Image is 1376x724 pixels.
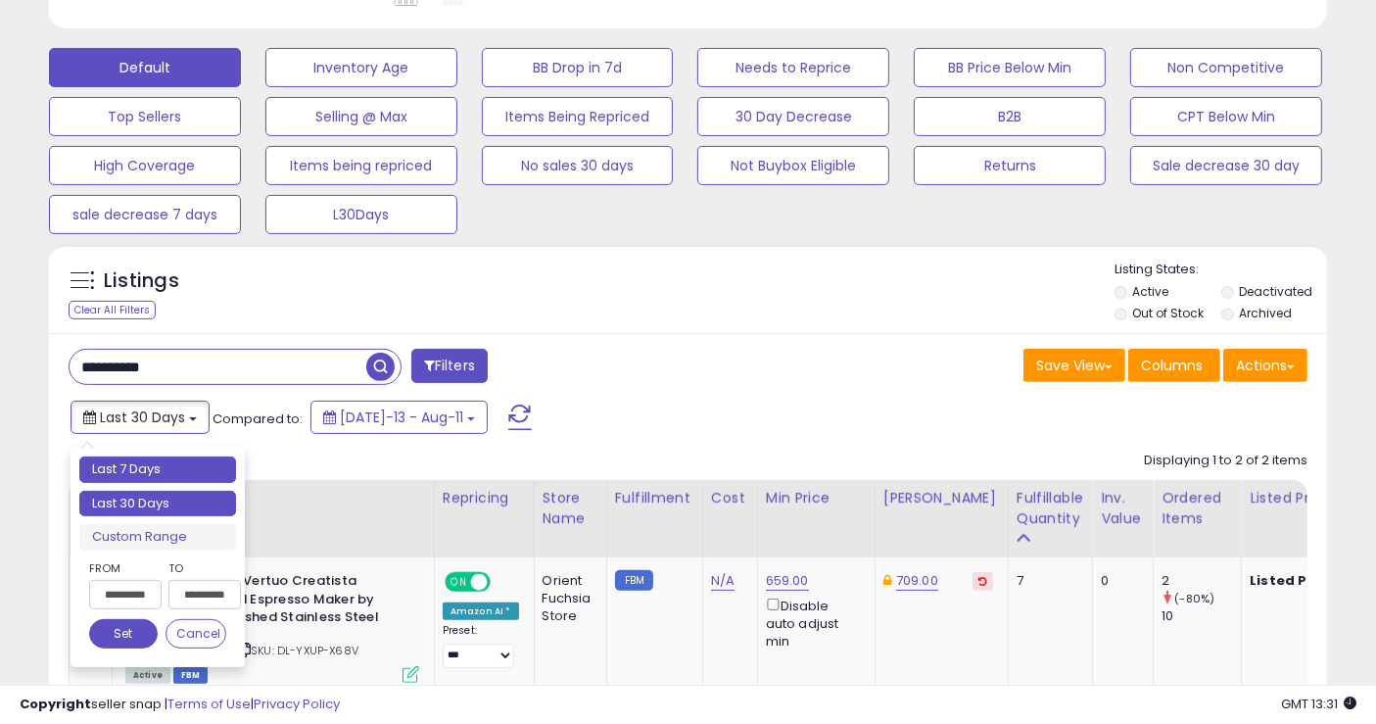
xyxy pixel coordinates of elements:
[125,667,170,684] span: All listings currently available for purchase on Amazon
[766,488,867,508] div: Min Price
[1101,488,1145,529] div: Inv. value
[883,488,1000,508] div: [PERSON_NAME]
[914,97,1106,136] button: B2B
[167,695,251,713] a: Terms of Use
[1133,283,1169,300] label: Active
[1023,349,1125,382] button: Save View
[896,571,938,591] a: 709.00
[1223,349,1307,382] button: Actions
[914,48,1106,87] button: BB Price Below Min
[89,558,158,578] label: From
[1101,572,1138,590] div: 0
[265,146,457,185] button: Items being repriced
[443,624,519,667] div: Preset:
[1017,572,1077,590] div: 7
[104,267,179,295] h5: Listings
[615,570,653,591] small: FBM
[1250,571,1339,590] b: Listed Price:
[711,488,749,508] div: Cost
[168,558,226,578] label: To
[310,401,488,434] button: [DATE]-13 - Aug-11
[443,488,526,508] div: Repricing
[711,571,735,591] a: N/A
[265,97,457,136] button: Selling @ Max
[615,488,694,508] div: Fulfillment
[1017,488,1084,529] div: Fulfillable Quantity
[543,572,592,626] div: Orient Fuchsia Store
[443,603,519,620] div: Amazon AI *
[1162,572,1241,590] div: 2
[1133,305,1205,321] label: Out of Stock
[79,491,236,517] li: Last 30 Days
[265,48,457,87] button: Inventory Age
[543,488,598,529] div: Store Name
[20,695,91,713] strong: Copyright
[100,408,185,427] span: Last 30 Days
[482,48,674,87] button: BB Drop in 7d
[49,97,241,136] button: Top Sellers
[173,667,209,684] span: FBM
[169,572,407,632] b: Nespresso Vertuo Creatista Coffee and Espresso Maker by Breville, Brushed Stainless Steel
[20,696,340,714] div: seller snap | |
[1162,607,1241,625] div: 10
[1115,261,1327,279] p: Listing States:
[1281,695,1356,713] span: 2025-09-11 13:31 GMT
[265,195,457,234] button: L30Days
[1130,97,1322,136] button: CPT Below Min
[766,595,860,651] div: Disable auto adjust min
[71,401,210,434] button: Last 30 Days
[49,48,241,87] button: Default
[1162,488,1233,529] div: Ordered Items
[1240,305,1293,321] label: Archived
[1130,146,1322,185] button: Sale decrease 30 day
[166,619,226,649] button: Cancel
[235,643,358,658] span: | SKU: DL-YXUP-X68V
[79,457,236,483] li: Last 7 Days
[482,146,674,185] button: No sales 30 days
[914,146,1106,185] button: Returns
[340,408,463,427] span: [DATE]-13 - Aug-11
[1128,349,1220,382] button: Columns
[1141,356,1203,375] span: Columns
[125,572,419,681] div: ASIN:
[49,195,241,234] button: sale decrease 7 days
[697,48,889,87] button: Needs to Reprice
[89,619,158,649] button: Set
[1130,48,1322,87] button: Non Competitive
[1144,452,1307,470] div: Displaying 1 to 2 of 2 items
[213,410,303,428] span: Compared to:
[447,574,471,591] span: ON
[488,574,519,591] span: OFF
[411,349,488,383] button: Filters
[697,146,889,185] button: Not Buybox Eligible
[697,97,889,136] button: 30 Day Decrease
[766,571,809,591] a: 659.00
[254,695,340,713] a: Privacy Policy
[69,301,156,319] div: Clear All Filters
[1240,283,1313,300] label: Deactivated
[120,488,426,508] div: Title
[49,146,241,185] button: High Coverage
[79,524,236,551] li: Custom Range
[1174,591,1214,606] small: (-80%)
[482,97,674,136] button: Items Being Repriced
